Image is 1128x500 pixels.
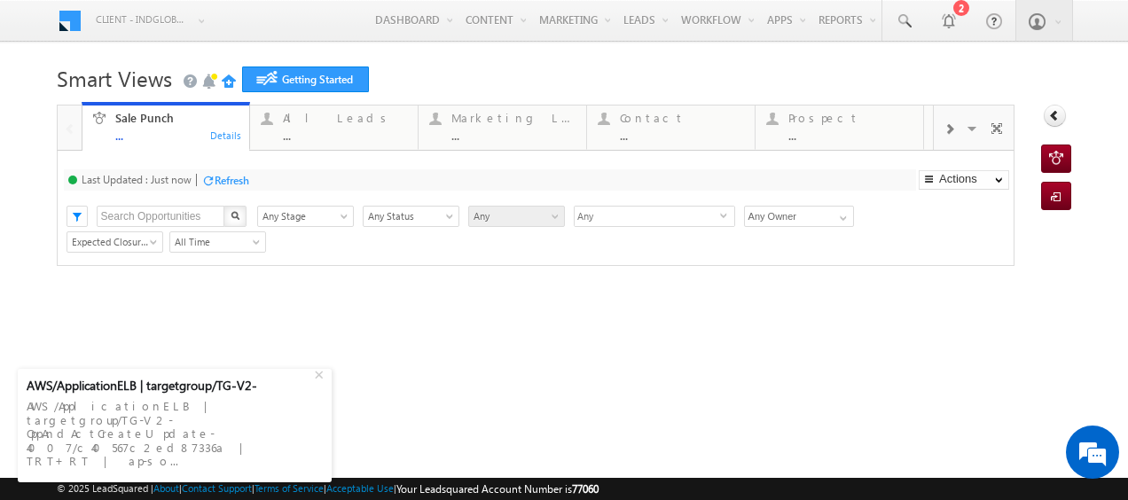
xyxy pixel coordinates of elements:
[283,111,407,125] div: All Leads
[418,105,587,150] a: Marketing Leads...
[30,93,74,116] img: d_60004797649_company_0_60004797649
[788,129,913,142] div: ...
[720,211,734,219] span: select
[153,482,179,494] a: About
[755,105,924,150] a: Prospect...
[96,11,189,28] span: Client - indglobal1 (77060)
[97,206,225,227] input: Search Opportunities
[364,208,453,224] span: Any Status
[468,206,565,227] a: Any
[396,482,599,496] span: Your Leadsquared Account Number is
[115,111,239,125] div: Sale Punch
[67,231,163,253] a: Expected Closure Date
[169,231,266,253] a: All Time
[242,66,369,92] a: Getting Started
[326,482,394,494] a: Acceptable Use
[620,111,744,125] div: Contact
[82,173,192,186] div: Last Updated : Just now
[283,129,407,142] div: ...
[258,208,348,224] span: Any Stage
[209,127,243,143] div: Details
[572,482,599,496] span: 77060
[830,207,852,224] a: Show All Items
[363,206,459,227] a: Any Status
[23,164,324,369] textarea: Type your message and hit 'Enter'
[451,129,576,142] div: ...
[291,9,333,51] div: Minimize live chat window
[67,234,157,250] span: Expected Closure Date
[57,64,172,92] span: Smart Views
[574,206,735,227] div: Any
[255,482,324,494] a: Terms of Service
[249,105,419,150] a: All Leads...
[82,102,251,152] a: Sale Punch...Details
[257,206,354,227] a: Any Stage
[92,93,298,116] div: Chat with us now
[620,129,744,142] div: ...
[469,208,559,224] span: Any
[586,105,756,150] a: Contact...
[310,363,332,384] div: +
[241,383,322,407] em: Start Chat
[27,394,323,473] div: AWS/ApplicationELB | targetgroup/TG-V2-OppAndActCreateUpdate-4007/c40567c2ed87336a | TRT+RT | ap-...
[27,378,312,394] div: AWS/ApplicationELB | targetgroup/TG-V2-OppAndActCr...
[57,480,599,497] span: © 2025 LeadSquared | | | | |
[451,111,576,125] div: Marketing Leads
[575,207,720,227] span: Any
[115,129,239,142] div: ...
[788,111,913,125] div: Prospect
[170,234,260,250] span: All Time
[215,174,249,187] div: Refresh
[231,211,239,220] img: Search
[182,482,252,494] a: Contact Support
[744,206,854,227] input: Type to Search
[919,170,1009,190] button: Actions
